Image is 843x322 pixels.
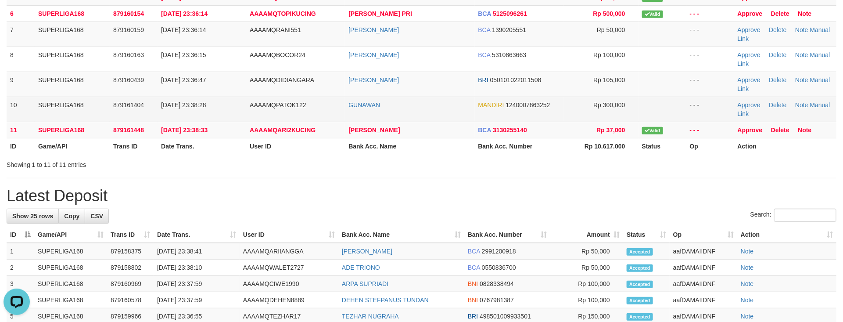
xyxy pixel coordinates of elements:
span: CSV [90,213,103,220]
td: Rp 50,000 [550,260,623,276]
td: - - - [686,22,734,47]
span: BNI [468,297,478,304]
td: 6 [7,5,35,22]
td: 11 [7,122,35,138]
td: 879158802 [107,260,154,276]
span: [DATE] 23:36:47 [161,76,206,83]
td: 10 [7,97,35,122]
td: aafDAMAIIDNF [670,260,737,276]
th: Op [686,138,734,154]
td: aafDAMAIIDNF [670,276,737,292]
th: User ID [246,138,345,154]
span: AAAAMQPATOK122 [250,101,306,109]
button: Open LiveChat chat widget [4,4,30,30]
span: Rp 105,000 [593,76,625,83]
th: Amount: activate to sort column ascending [550,227,623,243]
span: Copy 498501009933501 to clipboard [480,313,531,320]
span: BNI [468,280,478,287]
td: [DATE] 23:37:59 [154,292,240,308]
a: Note [741,313,754,320]
a: GUNAWAN [348,101,380,109]
span: AAAAMQARI2KUCING [250,127,316,134]
a: Manual Link [738,76,830,92]
span: [DATE] 23:38:28 [161,101,206,109]
a: Note [741,280,754,287]
span: [DATE] 23:36:14 [161,10,208,17]
span: Rp 50,000 [597,26,625,33]
a: Note [795,101,808,109]
a: Approve [738,76,760,83]
td: AAAAMQDEHEN8889 [240,292,338,308]
th: Status: activate to sort column ascending [623,227,670,243]
a: [PERSON_NAME] PRI [348,10,412,17]
a: [PERSON_NAME] [342,248,392,255]
a: Note [798,10,812,17]
span: Copy [64,213,79,220]
span: Accepted [627,297,653,304]
a: ARPA SUPRIADI [342,280,388,287]
span: Copy 0550836700 to clipboard [482,264,516,271]
td: Rp 100,000 [550,276,623,292]
span: Copy 5125096261 to clipboard [493,10,527,17]
a: Note [741,248,754,255]
a: TEZHAR NUGRAHA [342,313,399,320]
span: Valid transaction [642,127,663,134]
span: Accepted [627,313,653,321]
span: Copy 0828338494 to clipboard [480,280,514,287]
th: Trans ID: activate to sort column ascending [107,227,154,243]
span: 879160439 [113,76,144,83]
td: 2 [7,260,34,276]
td: 879158375 [107,243,154,260]
span: Rp 300,000 [593,101,625,109]
a: [PERSON_NAME] [348,76,399,83]
span: Copy 050101022011508 to clipboard [490,76,542,83]
span: Copy 0767981387 to clipboard [480,297,514,304]
a: CSV [85,209,109,224]
td: SUPERLIGA168 [34,243,107,260]
th: Rp 10.617.000 [563,138,639,154]
td: [DATE] 23:38:10 [154,260,240,276]
a: Approve [738,127,763,134]
td: Rp 100,000 [550,292,623,308]
td: - - - [686,5,734,22]
span: Copy 2991200918 to clipboard [482,248,516,255]
td: 1 [7,243,34,260]
span: [DATE] 23:36:15 [161,51,206,58]
a: Delete [769,101,786,109]
span: Copy 1240007863252 to clipboard [506,101,550,109]
td: [DATE] 23:37:59 [154,276,240,292]
span: [DATE] 23:38:33 [161,127,208,134]
span: BRI [478,76,488,83]
a: Note [741,264,754,271]
td: - - - [686,47,734,72]
td: 879160969 [107,276,154,292]
div: Showing 1 to 11 of 11 entries [7,157,344,169]
span: AAAAMQRANI551 [250,26,301,33]
span: Rp 500,000 [593,10,625,17]
a: [PERSON_NAME] [348,26,399,33]
h1: Latest Deposit [7,187,836,205]
td: AAAAMQARIIANGGA [240,243,338,260]
a: Note [795,26,808,33]
span: [DATE] 23:36:14 [161,26,206,33]
a: Delete [771,127,789,134]
a: Delete [771,10,789,17]
td: 3 [7,276,34,292]
a: Show 25 rows [7,209,59,224]
th: Bank Acc. Name [345,138,474,154]
td: SUPERLIGA168 [35,47,110,72]
input: Search: [774,209,836,222]
th: Trans ID [110,138,158,154]
span: 879160159 [113,26,144,33]
span: BRI [468,313,478,320]
span: BCA [478,26,491,33]
a: Manual Link [738,26,830,42]
a: DEHEN STEFPANUS TUNDAN [342,297,429,304]
span: Accepted [627,281,653,288]
th: Game/API: activate to sort column ascending [34,227,107,243]
a: Approve [738,51,760,58]
td: - - - [686,122,734,138]
a: Copy [58,209,85,224]
th: Op: activate to sort column ascending [670,227,737,243]
a: ADE TRIONO [342,264,380,271]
